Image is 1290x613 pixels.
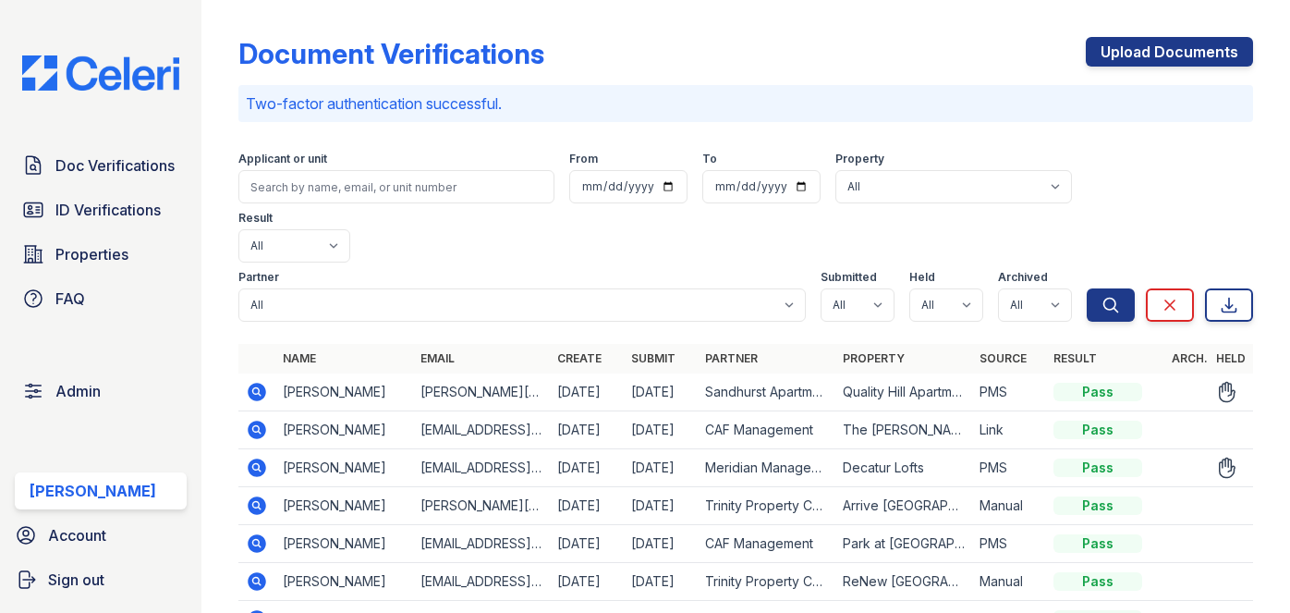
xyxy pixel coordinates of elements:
[624,487,698,525] td: [DATE]
[821,270,877,285] label: Submitted
[246,92,1246,115] p: Two-factor authentication successful.
[15,191,187,228] a: ID Verifications
[1086,37,1253,67] a: Upload Documents
[557,351,602,365] a: Create
[1053,572,1142,591] div: Pass
[1053,351,1097,365] a: Result
[835,411,972,449] td: The [PERSON_NAME]
[624,411,698,449] td: [DATE]
[15,373,187,410] a: Admin
[550,374,624,411] td: [DATE]
[624,563,698,601] td: [DATE]
[698,374,834,411] td: Sandhurst Apartment Management
[55,288,85,310] span: FAQ
[1172,351,1208,365] a: Arch.
[980,351,1027,365] a: Source
[972,374,1046,411] td: PMS
[972,487,1046,525] td: Manual
[15,236,187,273] a: Properties
[413,563,550,601] td: [EMAIL_ADDRESS][DOMAIN_NAME]
[698,449,834,487] td: Meridian Management Group
[909,270,935,285] label: Held
[1053,383,1142,401] div: Pass
[550,411,624,449] td: [DATE]
[631,351,675,365] a: Submit
[15,147,187,184] a: Doc Verifications
[998,270,1048,285] label: Archived
[275,449,412,487] td: [PERSON_NAME]
[55,199,161,221] span: ID Verifications
[7,55,194,91] img: CE_Logo_Blue-a8612792a0a2168367f1c8372b55b34899dd931a85d93a1a3d3e32e68fde9ad4.png
[1216,351,1246,365] a: Held
[705,351,758,365] a: Partner
[698,525,834,563] td: CAF Management
[835,525,972,563] td: Park at [GEOGRAPHIC_DATA]
[550,563,624,601] td: [DATE]
[275,525,412,563] td: [PERSON_NAME]
[702,152,717,166] label: To
[835,152,884,166] label: Property
[835,374,972,411] td: Quality Hill Apartments
[7,517,194,554] a: Account
[48,524,106,546] span: Account
[624,525,698,563] td: [DATE]
[698,411,834,449] td: CAF Management
[1053,497,1142,515] div: Pass
[835,563,972,601] td: ReNew [GEOGRAPHIC_DATA]
[413,525,550,563] td: [EMAIL_ADDRESS][DOMAIN_NAME]
[698,563,834,601] td: Trinity Property Consultants
[972,411,1046,449] td: Link
[1053,421,1142,439] div: Pass
[972,563,1046,601] td: Manual
[238,270,279,285] label: Partner
[48,569,104,591] span: Sign out
[238,152,327,166] label: Applicant or unit
[275,563,412,601] td: [PERSON_NAME]
[7,561,194,598] a: Sign out
[15,280,187,317] a: FAQ
[624,449,698,487] td: [DATE]
[413,487,550,525] td: [PERSON_NAME][EMAIL_ADDRESS][PERSON_NAME][DOMAIN_NAME]
[413,449,550,487] td: [EMAIL_ADDRESS][PERSON_NAME][DOMAIN_NAME]
[413,411,550,449] td: [EMAIL_ADDRESS][DOMAIN_NAME]
[835,487,972,525] td: Arrive [GEOGRAPHIC_DATA]
[275,411,412,449] td: [PERSON_NAME]
[569,152,598,166] label: From
[550,487,624,525] td: [DATE]
[972,449,1046,487] td: PMS
[238,37,544,70] div: Document Verifications
[624,374,698,411] td: [DATE]
[30,480,156,502] div: [PERSON_NAME]
[55,380,101,402] span: Admin
[835,449,972,487] td: Decatur Lofts
[238,170,554,203] input: Search by name, email, or unit number
[1053,534,1142,553] div: Pass
[275,487,412,525] td: [PERSON_NAME]
[413,374,550,411] td: [PERSON_NAME][EMAIL_ADDRESS][PERSON_NAME][DOMAIN_NAME]
[550,525,624,563] td: [DATE]
[972,525,1046,563] td: PMS
[843,351,905,365] a: Property
[55,154,175,177] span: Doc Verifications
[420,351,455,365] a: Email
[550,449,624,487] td: [DATE]
[1053,459,1142,477] div: Pass
[698,487,834,525] td: Trinity Property Consultants
[238,211,273,226] label: Result
[283,351,316,365] a: Name
[275,374,412,411] td: [PERSON_NAME]
[55,243,128,265] span: Properties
